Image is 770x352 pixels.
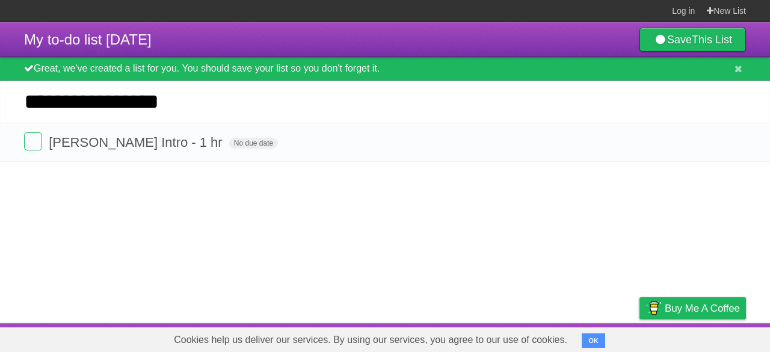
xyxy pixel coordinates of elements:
[670,326,746,349] a: Suggest a feature
[645,298,662,318] img: Buy me a coffee
[162,328,579,352] span: Cookies help us deliver our services. By using our services, you agree to our use of cookies.
[229,138,278,149] span: No due date
[519,326,568,349] a: Developers
[692,34,732,46] b: This List
[479,326,505,349] a: About
[582,333,605,348] button: OK
[665,298,740,319] span: Buy me a coffee
[24,132,42,150] label: Done
[49,135,226,150] span: [PERSON_NAME] Intro - 1 hr
[639,28,746,52] a: SaveThis List
[24,31,152,48] span: My to-do list [DATE]
[639,297,746,320] a: Buy me a coffee
[583,326,609,349] a: Terms
[624,326,655,349] a: Privacy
